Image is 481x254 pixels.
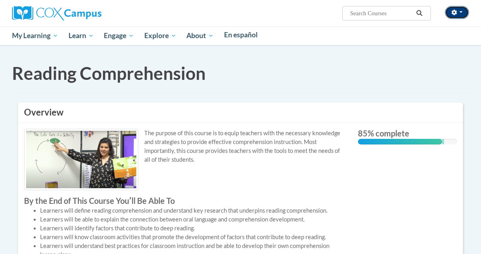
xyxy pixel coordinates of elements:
input: Search Courses [350,8,414,18]
li: Learners will define reading comprehension and understand key research that underpins reading com... [40,206,346,215]
a: Engage [99,26,139,45]
button: Search [414,8,426,18]
button: Account Settings [445,6,469,19]
span: Reading Comprehension [12,63,206,83]
div: Main menu [6,26,475,45]
label: By the End of This Course Youʹll Be Able To [24,196,346,205]
a: My Learning [7,26,63,45]
p: The purpose of this course is to equip teachers with the necessary knowledge and strategies to pr... [24,129,346,164]
div: 85% complete [358,139,442,144]
li: Learners will identify factors that contribute to deep reading. [40,224,346,233]
span: Explore [144,31,176,41]
img: Cox Campus [12,6,101,20]
h3: Overview [24,106,457,119]
span: Learn [69,31,94,41]
li: Learners will be able to explain the connection between oral language and comprehension development. [40,215,346,224]
img: Course logo image [24,129,138,190]
a: Cox Campus [12,9,101,16]
li: Learners will know classroom activities that promote the development of factors that contribute t... [40,233,346,242]
a: Explore [139,26,182,45]
a: En español [219,26,263,43]
div: 0.001% [442,139,444,144]
a: Learn [63,26,99,45]
span: Engage [104,31,134,41]
span: About [186,31,214,41]
i:  [416,10,423,16]
span: My Learning [12,31,58,41]
label: 85% complete [358,129,457,138]
span: En español [224,30,258,39]
a: About [182,26,219,45]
